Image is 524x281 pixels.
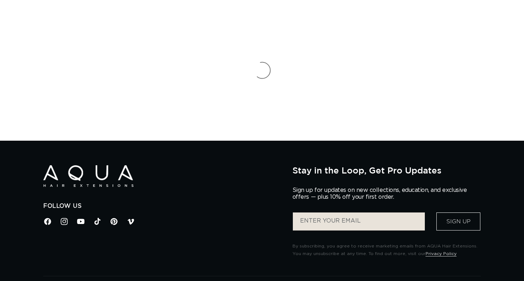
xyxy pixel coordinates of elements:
[436,212,480,230] button: Sign Up
[426,251,457,256] a: Privacy Policy
[293,212,425,230] input: ENTER YOUR EMAIL
[292,187,473,201] p: Sign up for updates on new collections, education, and exclusive offers — plus 10% off your first...
[43,165,133,187] img: Aqua Hair Extensions
[292,242,481,258] p: By subscribing, you agree to receive marketing emails from AQUA Hair Extensions. You may unsubscr...
[292,165,481,175] h2: Stay in the Loop, Get Pro Updates
[43,202,282,210] h2: Follow Us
